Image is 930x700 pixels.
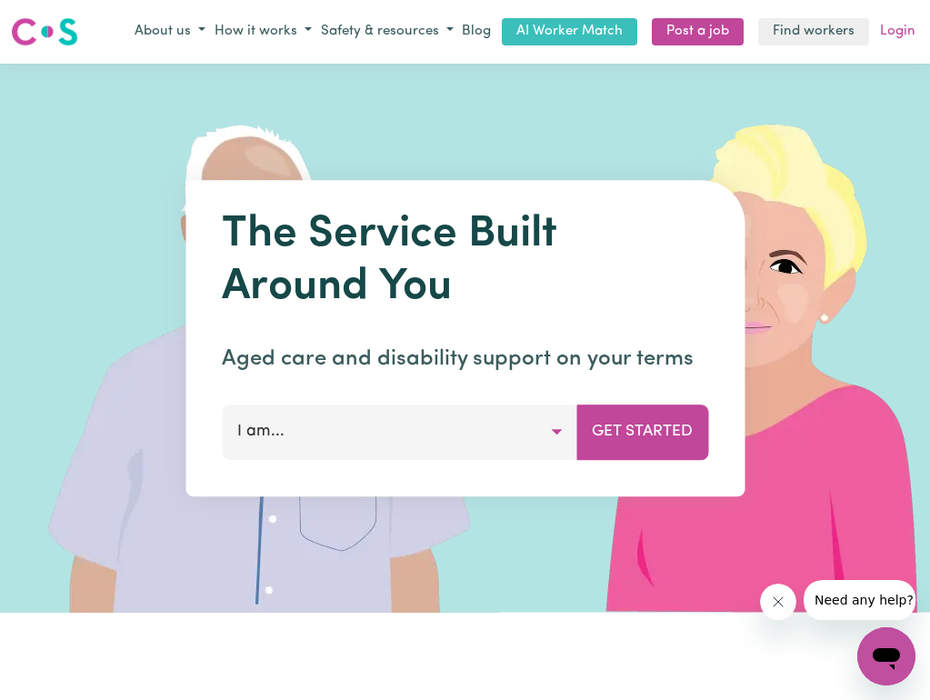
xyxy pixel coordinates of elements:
h1: The Service Built Around You [222,209,708,314]
a: Find workers [758,18,869,46]
a: Blog [458,18,495,46]
iframe: Message from company [804,580,915,620]
button: I am... [222,405,577,459]
iframe: Close message [760,584,796,620]
button: How it works [210,17,316,47]
p: Aged care and disability support on your terms [222,343,708,375]
iframe: Button to launch messaging window [857,627,915,685]
img: Careseekers logo [11,15,78,48]
button: Safety & resources [316,17,458,47]
a: Post a job [652,18,744,46]
button: Get Started [576,405,708,459]
a: AI Worker Match [502,18,637,46]
a: Login [876,18,919,46]
a: Careseekers logo [11,11,78,53]
button: About us [130,17,210,47]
